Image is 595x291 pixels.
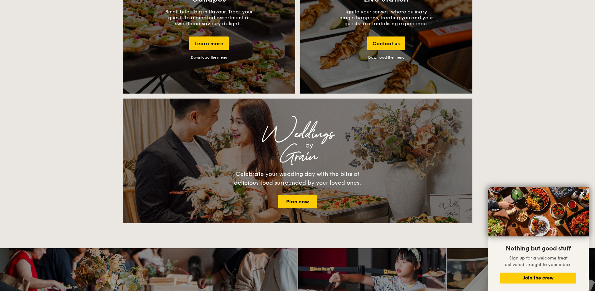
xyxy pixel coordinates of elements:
[488,187,589,236] img: DSC07876-Edit02-Large.jpeg
[201,140,417,151] div: by
[189,36,229,50] div: Learn more
[339,9,433,27] p: Ignite your senses, where culinary magic happens, treating you and your guests to a tantalising e...
[178,129,417,140] div: Weddings
[368,55,404,60] a: Download the menu
[227,170,368,187] div: Celebrate your wedding day with the bliss of delicious food surrounded by your loved ones.
[178,151,417,162] div: Grain
[500,273,576,284] button: Join the crew
[367,36,405,50] div: Contact us
[191,55,227,60] div: Download the menu
[577,188,587,198] button: Close
[505,255,572,267] span: Sign up for a welcome treat delivered straight to your inbox.
[506,245,571,252] span: Nothing but good stuff
[162,9,256,27] p: Small bites, big in flavour. Treat your guests to a curated assortment of sweet and savoury delig...
[278,195,317,208] a: Plan now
